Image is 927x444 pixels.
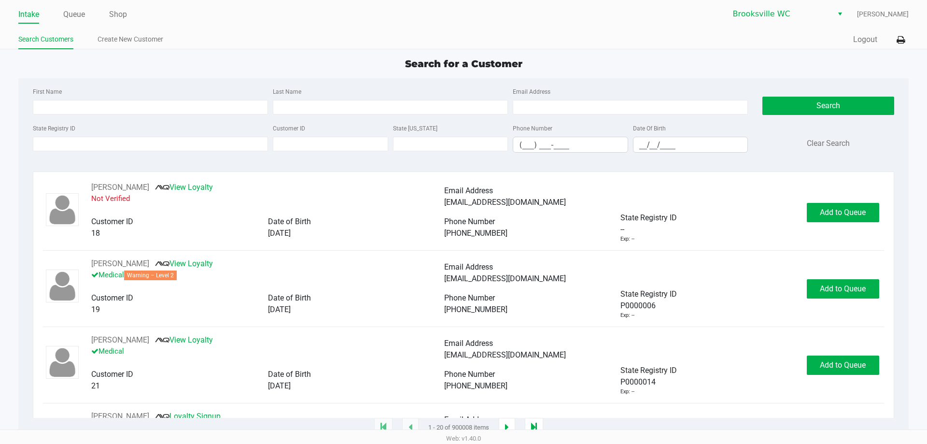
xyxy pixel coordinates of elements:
[499,418,515,437] app-submit-button: Next
[273,87,301,96] label: Last Name
[620,235,634,243] div: Exp: --
[833,5,847,23] button: Select
[620,213,677,222] span: State Registry ID
[807,138,850,149] button: Clear Search
[444,339,493,348] span: Email Address
[820,360,866,370] span: Add to Queue
[91,229,100,238] span: 18
[268,293,311,302] span: Date of Birth
[91,193,444,204] p: Not Verified
[633,137,748,153] kendo-maskedtextbox: Format: MM/DD/YYYY
[444,370,495,379] span: Phone Number
[513,124,552,133] label: Phone Number
[620,312,634,320] div: Exp: --
[446,435,481,442] span: Web: v1.40.0
[98,33,163,45] a: Create New Customer
[91,370,133,379] span: Customer ID
[857,9,909,19] span: [PERSON_NAME]
[155,259,213,268] a: View Loyalty
[513,87,550,96] label: Email Address
[733,8,827,20] span: Brooksville WC
[374,418,393,437] app-submit-button: Move to first page
[155,335,213,344] a: View Loyalty
[428,423,489,432] span: 1 - 20 of 900008 items
[444,217,495,226] span: Phone Number
[820,284,866,293] span: Add to Queue
[18,33,73,45] a: Search Customers
[268,305,291,314] span: [DATE]
[620,376,656,388] span: P0000014
[820,208,866,217] span: Add to Queue
[620,289,677,299] span: State Registry ID
[633,137,748,152] input: Format: MM/DD/YYYY
[620,300,656,312] span: P0000006
[33,87,62,96] label: First Name
[402,418,419,437] app-submit-button: Previous
[91,305,100,314] span: 19
[444,350,566,359] span: [EMAIL_ADDRESS][DOMAIN_NAME]
[273,124,305,133] label: Customer ID
[393,124,437,133] label: State [US_STATE]
[91,411,149,422] button: See customer info
[807,279,879,299] button: Add to Queue
[405,58,522,70] span: Search for a Customer
[620,388,634,396] div: Exp: --
[124,271,177,280] span: Warning – Level 2
[513,137,628,153] kendo-maskedtextbox: Format: (999) 999-9999
[444,415,493,424] span: Email Address
[444,293,495,302] span: Phone Number
[444,229,507,238] span: [PHONE_NUMBER]
[91,334,149,346] button: See customer info
[33,124,75,133] label: State Registry ID
[444,262,493,272] span: Email Address
[63,8,85,21] a: Queue
[762,97,894,115] button: Search
[268,229,291,238] span: [DATE]
[268,370,311,379] span: Date of Birth
[807,356,879,375] button: Add to Queue
[444,381,507,390] span: [PHONE_NUMBER]
[109,8,127,21] a: Shop
[91,270,444,281] p: Medical
[91,217,133,226] span: Customer ID
[155,412,221,421] a: Loyalty Signup
[525,418,543,437] app-submit-button: Move to last page
[444,198,566,207] span: [EMAIL_ADDRESS][DOMAIN_NAME]
[620,224,624,235] span: --
[444,305,507,314] span: [PHONE_NUMBER]
[91,346,444,357] p: Medical
[155,183,213,192] a: View Loyalty
[91,258,149,270] button: See customer info
[91,182,149,193] button: See customer info
[620,366,677,375] span: State Registry ID
[513,137,628,152] input: Format: (999) 999-9999
[268,217,311,226] span: Date of Birth
[18,8,39,21] a: Intake
[633,124,666,133] label: Date Of Birth
[444,186,493,195] span: Email Address
[807,203,879,222] button: Add to Queue
[853,34,877,45] button: Logout
[444,274,566,283] span: [EMAIL_ADDRESS][DOMAIN_NAME]
[91,293,133,302] span: Customer ID
[268,381,291,390] span: [DATE]
[91,381,100,390] span: 21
